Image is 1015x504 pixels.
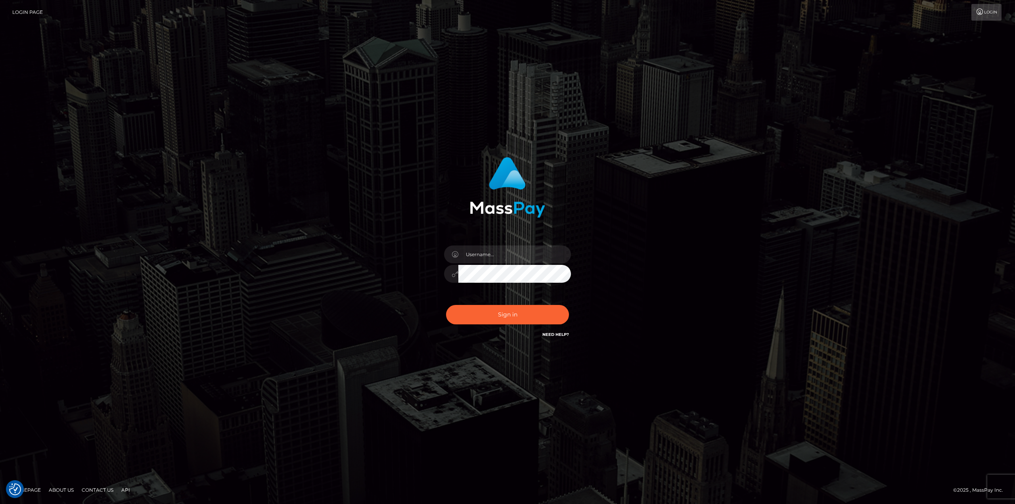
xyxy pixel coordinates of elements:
a: API [118,484,133,496]
a: Login [971,4,1002,21]
a: Homepage [9,484,44,496]
img: Revisit consent button [9,483,21,495]
button: Consent Preferences [9,483,21,495]
img: MassPay Login [470,157,545,218]
a: Login Page [12,4,43,21]
a: Need Help? [542,332,569,337]
button: Sign in [446,305,569,324]
input: Username... [458,245,571,263]
div: © 2025 , MassPay Inc. [953,486,1009,494]
a: About Us [46,484,77,496]
a: Contact Us [79,484,117,496]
